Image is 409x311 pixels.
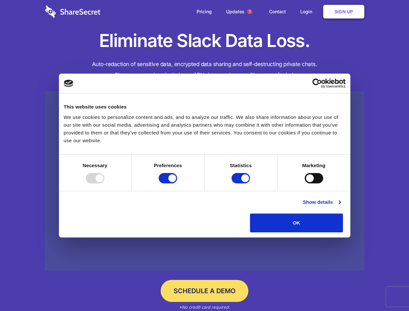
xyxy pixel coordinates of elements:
div: This website uses cookies [64,103,346,111]
strong: Marketing [302,163,325,168]
h4: Auto-redaction of sensitive data, encrypted data sharing and self-destructing private chats. Shar... [45,59,364,80]
img: logo-wordmark-white-trans-d4663122ce5f474addd5e946df7df03e33cb6a1c49d2221995e7729f52c070b2.svg [45,6,100,18]
strong: Statistics [230,163,252,168]
a: Usercentrics Cookiebot - opens in a new window [289,78,346,88]
a: Pricing [190,2,218,22]
span: 1 [247,9,252,14]
a: Show details [303,198,340,206]
img: logo [64,80,74,87]
a: Contact [263,2,292,22]
em: *No credit card required. [179,305,230,310]
div: We use cookies to personalize content and ads, and to analyze our traffic. We also share informat... [64,113,346,144]
strong: Preferences [154,163,182,168]
a: Wistia video thumbnail [45,91,364,271]
button: OK [250,213,343,232]
h1: Eliminate Slack Data Loss. [45,29,364,52]
a: Sign Up [323,5,364,18]
a: Login [294,2,322,22]
a: Schedule a Demo [161,280,248,302]
strong: Necessary [83,163,108,168]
